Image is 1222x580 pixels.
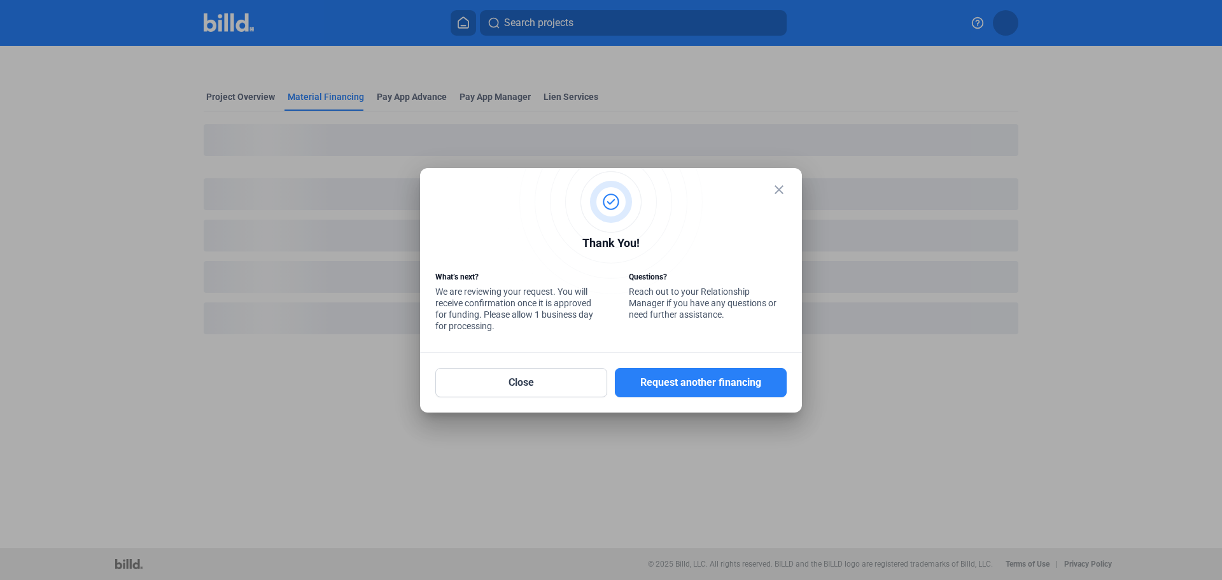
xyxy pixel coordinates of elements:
[435,271,593,286] div: What’s next?
[435,271,593,335] div: We are reviewing your request. You will receive confirmation once it is approved for funding. Ple...
[435,234,787,255] div: Thank You!
[771,182,787,197] mat-icon: close
[629,271,787,323] div: Reach out to your Relationship Manager if you have any questions or need further assistance.
[435,368,607,397] button: Close
[629,271,787,286] div: Questions?
[615,368,787,397] button: Request another financing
